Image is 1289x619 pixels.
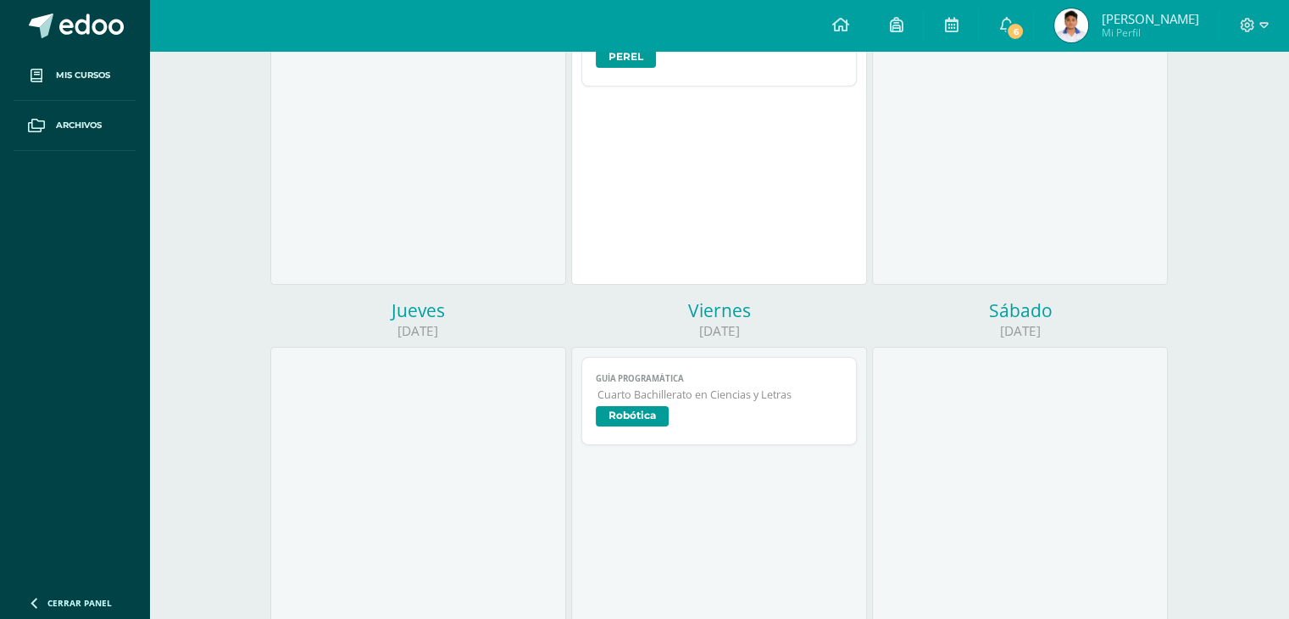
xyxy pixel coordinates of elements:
span: [PERSON_NAME] [1101,10,1198,27]
span: GUÍA PROGRAMÁTICA [596,373,842,384]
span: 6 [1006,22,1025,41]
div: Sábado [872,298,1168,322]
span: Robótica [596,406,669,427]
span: Cerrar panel [47,597,112,609]
div: Viernes [571,298,867,322]
span: Mis cursos [56,69,110,82]
div: [DATE] [571,322,867,340]
div: [DATE] [872,322,1168,340]
a: Archivos [14,101,136,151]
span: PEREL [596,47,656,68]
span: Cuarto Bachillerato en Ciencias y Letras [597,388,842,402]
a: GUÍA PROGRAMÁTICACuarto Bachillerato en Ciencias y LetrasRobótica [581,357,857,445]
span: Archivos [56,119,102,132]
a: Mis cursos [14,51,136,101]
span: Mi Perfil [1101,25,1198,40]
img: e3ef78dcacfa745ca6a0f02079221b22.png [1054,8,1088,42]
div: [DATE] [270,322,566,340]
div: Jueves [270,298,566,322]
